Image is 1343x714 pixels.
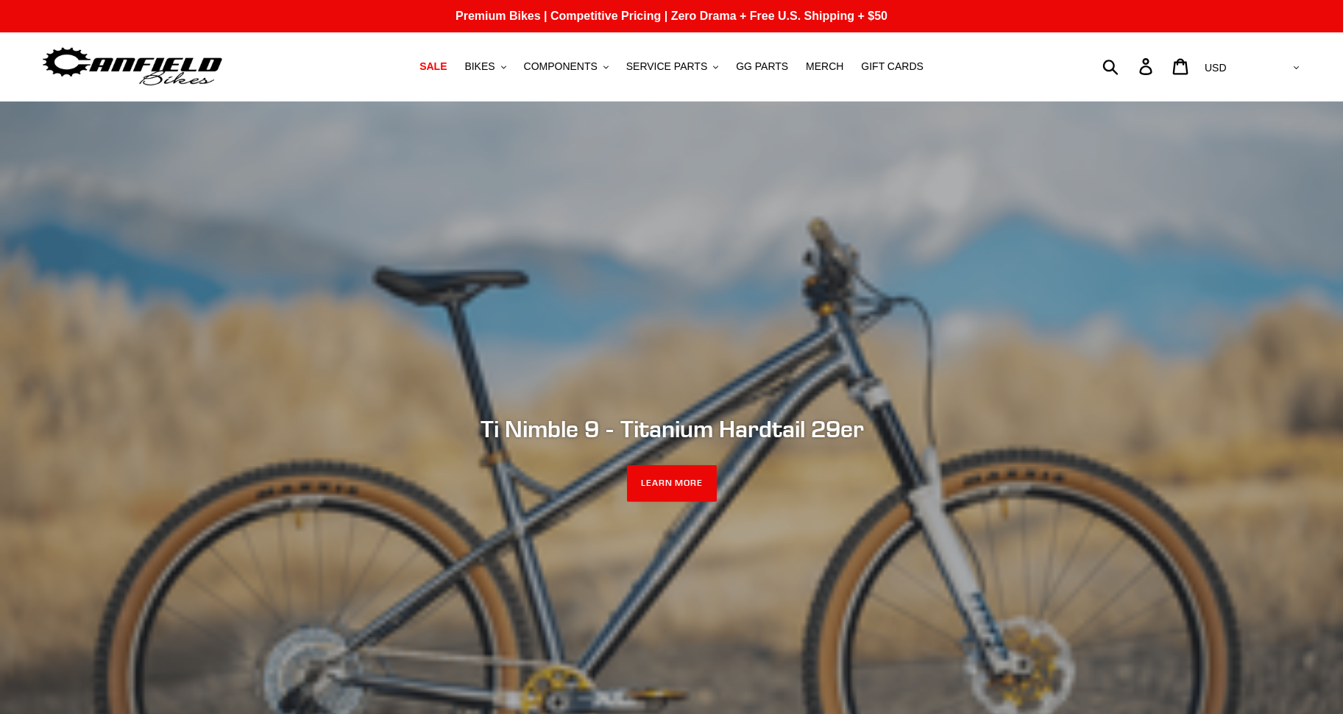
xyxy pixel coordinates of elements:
[40,43,224,90] img: Canfield Bikes
[412,57,454,77] a: SALE
[806,60,843,73] span: MERCH
[861,60,924,73] span: GIFT CARDS
[619,57,726,77] button: SERVICE PARTS
[736,60,788,73] span: GG PARTS
[457,57,513,77] button: BIKES
[627,465,717,502] a: LEARN MORE
[1110,50,1148,82] input: Search
[271,414,1073,442] h2: Ti Nimble 9 - Titanium Hardtail 29er
[464,60,495,73] span: BIKES
[729,57,795,77] a: GG PARTS
[626,60,707,73] span: SERVICE PARTS
[854,57,931,77] a: GIFT CARDS
[798,57,851,77] a: MERCH
[524,60,598,73] span: COMPONENTS
[517,57,616,77] button: COMPONENTS
[419,60,447,73] span: SALE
